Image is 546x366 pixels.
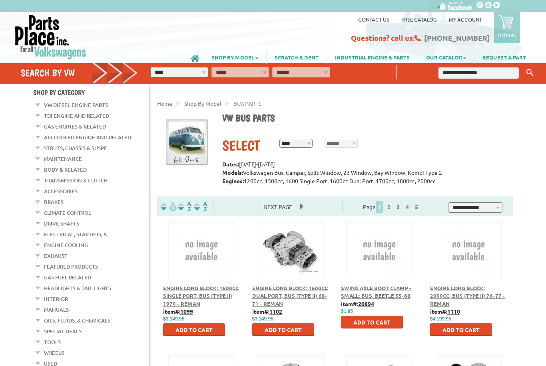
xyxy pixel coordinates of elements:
[44,294,68,304] a: Interior
[430,285,505,307] a: Engine Long Block: 2000cc, Bus (Type II) 76-77 - Reman
[44,186,78,196] a: Accessories
[376,201,383,213] span: 1
[44,229,111,239] a: Electrical, Starters, &...
[44,121,106,132] a: Gas Engines & Related
[222,169,243,176] strong: Models:
[222,137,259,154] div: Select
[44,164,87,175] a: Body & Related
[44,315,110,326] a: Oils, Fluids, & Chemicals
[449,16,482,23] a: My Account
[163,308,193,315] b: item#:
[413,203,420,210] a: 5
[395,203,402,210] a: 3
[358,300,374,307] u: 20894
[44,197,64,207] a: Brakes
[267,50,327,64] a: SCRATCH & DENT
[177,202,193,211] img: Sort by Headline
[430,308,460,315] b: item#:
[401,16,437,23] a: Free Catalog
[157,100,172,107] a: Home
[163,285,239,307] a: Engine Long Block: 1600cc Single Port, Bus (Type II) 1970 - Reman
[494,12,520,43] a: 0 items
[44,240,88,250] a: Engine Cooling
[44,132,131,142] a: Air Cooled Engine and Related
[430,323,492,336] button: Add to Cart
[474,50,534,64] a: REQUEST A PART
[222,160,507,185] p: [DATE]-[DATE] Volkswagen Bus, Camper, Split Window, 23 Window, Bay Window, Kombi Type 2 1200cc, 1...
[233,100,261,107] span: BUS PARTS
[44,283,111,293] a: Headlights & Tail Lights
[252,285,328,307] a: Engine Long Block: 1600cc Dual Port, Bus (Type II) 68-71 - Reman
[265,326,302,333] span: Add to Cart
[341,300,374,307] b: item#:
[358,16,389,23] a: Contact us
[252,308,282,315] b: item#:
[442,326,480,333] span: Add to Cart
[44,326,82,336] a: Special Deals
[269,308,282,315] u: 1102
[44,218,79,229] a: Drive Shafts
[252,316,273,322] span: $3,149.95
[430,316,451,322] span: $4,199.95
[163,119,210,166] img: Bus
[327,50,418,64] a: INDUSTRIAL ENGINE & PARTS
[385,203,393,210] a: 2
[184,100,221,107] a: Shop By Model
[163,323,225,336] button: Add to Cart
[44,143,111,153] a: Struts, Chassis & Suspe...
[222,112,507,125] h1: VW Bus parts
[341,316,403,328] button: Add to Cart
[21,67,138,79] h4: Search by VW
[524,66,536,79] button: Keyword Search
[498,32,516,38] p: 0 items
[255,203,300,210] a: Next Page
[203,50,266,64] a: SHOP BY MODEL
[14,14,87,60] img: Parts Place Inc!
[44,208,91,218] a: Climate Control
[44,111,109,121] a: TDI Engine and Related
[404,203,411,210] a: 4
[44,154,82,164] a: Maintenance
[180,308,193,315] u: 1099
[44,337,61,347] a: Tools
[44,305,69,315] a: Manuals
[44,348,64,358] a: Wheels
[252,323,314,336] button: Add to Cart
[44,175,108,186] a: Transmission & Clutch
[341,285,412,299] a: Swing Axle Boot Clamp - Small: Bus, Beetle 55-68
[342,200,442,213] div: Page
[161,202,177,211] img: filterpricelow.svg
[44,261,98,272] a: Featured Products
[163,316,184,322] span: $3,149.95
[175,326,213,333] span: Add to Cart
[44,100,108,110] a: VW Diesel Engine Parts
[33,88,149,97] h4: Shop By Category
[44,272,91,283] a: Gas Fuel Related
[255,201,300,213] span: Next Page
[418,50,474,64] a: OUR CATALOG
[44,251,68,261] a: Exhaust
[193,202,209,211] img: Sort by Sales Rank
[222,177,244,184] strong: Engines:
[353,319,391,326] span: Add to Cart
[447,308,460,315] u: 1110
[341,309,353,314] span: $1.95
[222,160,239,168] strong: Dates:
